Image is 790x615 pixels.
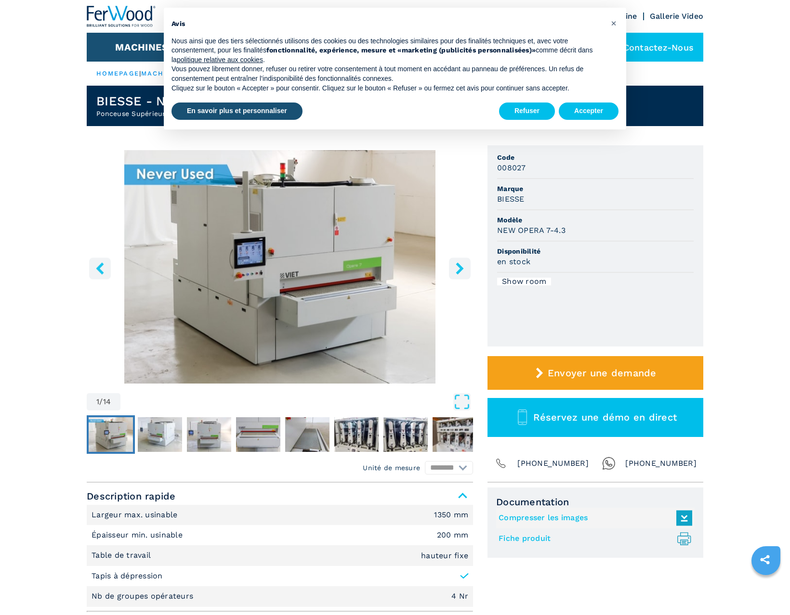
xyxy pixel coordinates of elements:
[103,398,111,406] span: 14
[497,153,694,162] span: Code
[87,415,473,454] nav: Thumbnail Navigation
[499,102,555,120] button: Refuser
[533,411,677,423] span: Réservez une démo en direct
[487,356,703,390] button: Envoyer une demande
[234,415,282,454] button: Go to Slide 4
[89,257,111,279] button: left-button
[87,150,473,384] div: Go to Slide 1
[92,591,196,602] p: Nb de groupes opérateurs
[499,531,687,547] a: Fiche produit
[266,46,536,54] strong: fonctionnalité, expérience, mesure et «marketing (publicités personnalisées)»
[171,37,603,65] p: Nous ainsi que des tiers sélectionnés utilisons des cookies ou des technologies similaires pour d...
[749,572,783,608] iframe: Chat
[650,12,704,21] a: Gallerie Video
[434,511,468,519] em: 1350 mm
[87,6,156,27] img: Ferwood
[96,398,99,406] span: 1
[431,415,479,454] button: Go to Slide 8
[115,41,168,53] button: Machines
[87,487,473,505] span: Description rapide
[92,530,185,540] p: Épaisseur min. usinable
[92,510,180,520] p: Largeur max. usinable
[487,398,703,437] button: Réservez une démo en direct
[96,93,266,109] h1: BIESSE - NEW OPERA 7-4.3
[187,417,231,452] img: dea0b160b06de987df076bc288db02f7
[421,552,468,560] em: hauteur fixe
[96,109,266,118] h2: Ponceuse Supérieure
[171,19,603,29] h2: Avis
[99,398,103,406] span: /
[87,415,135,454] button: Go to Slide 1
[171,64,603,83] p: Vous pouvez librement donner, refuser ou retirer votre consentement à tout moment en accédant au ...
[334,417,379,452] img: 2951fcef26ee5363ac09c193238f5d30
[433,417,477,452] img: ae97bdec610a70738ffcd1a9a0f54ff2
[236,417,280,452] img: 4fc1cd7e5da49431a97e42a830b7e6f2
[602,457,616,470] img: Whatsapp
[499,510,687,526] a: Compresser les images
[494,457,508,470] img: Phone
[171,102,303,120] button: En savoir plus et personnaliser
[89,417,133,452] img: 89206a6472bd8267f86545652d13f3f8
[141,70,183,77] a: machines
[171,84,603,93] p: Cliquez sur le bouton « Accepter » pour consentir. Cliquez sur le bouton « Refuser » ou fermez ce...
[753,548,777,572] a: sharethis
[285,417,329,452] img: 0fa784183b41aff827a7377a937ffa04
[599,33,704,62] div: Contactez-nous
[497,215,694,225] span: Modèle
[92,571,163,581] p: Tapis à dépression
[496,496,695,508] span: Documentation
[332,415,381,454] button: Go to Slide 6
[449,257,471,279] button: right-button
[497,193,525,205] h3: BIESSE
[363,463,420,473] em: Unité de mesure
[139,70,141,77] span: |
[96,70,139,77] a: HOMEPAGE
[548,367,657,379] span: Envoyer une demande
[177,56,263,64] a: politique relative aux cookies
[606,15,621,31] button: Fermer cet avis
[138,417,182,452] img: ce6f1cc4eac11fd9f4a137a60e2d2ab4
[559,102,619,120] button: Accepter
[451,592,468,600] em: 4 Nr
[497,184,694,193] span: Marque
[92,550,153,561] p: Table de travail
[497,162,526,173] h3: 008027
[136,415,184,454] button: Go to Slide 2
[437,531,469,539] em: 200 mm
[517,457,589,470] span: [PHONE_NUMBER]
[123,393,471,410] button: Open Fullscreen
[382,415,430,454] button: Go to Slide 7
[185,415,233,454] button: Go to Slide 3
[283,415,331,454] button: Go to Slide 5
[497,246,694,256] span: Disponibilité
[611,17,617,29] span: ×
[497,256,530,267] h3: en stock
[497,278,551,285] div: Show room
[87,150,473,384] img: Ponceuse Supérieure BIESSE NEW OPERA 7-4.3
[625,457,697,470] span: [PHONE_NUMBER]
[383,417,428,452] img: 70831c24ff84e2f273f2c074152247de
[87,505,473,607] div: Description rapide
[497,225,566,236] h3: NEW OPERA 7-4.3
